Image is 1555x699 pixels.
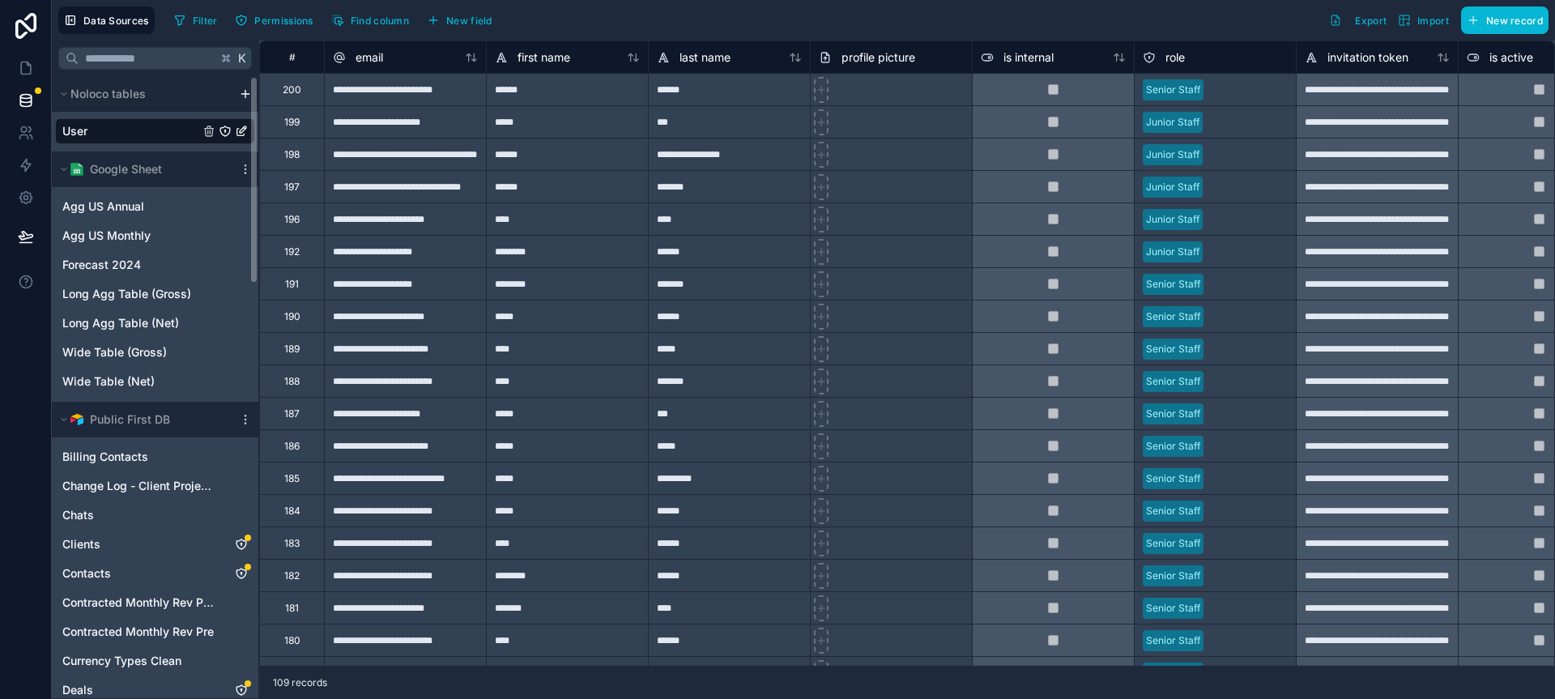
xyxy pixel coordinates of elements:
div: 192 [284,245,300,258]
div: Junior Staff [1146,115,1199,130]
div: 186 [284,440,300,453]
div: 187 [284,407,300,420]
div: Senior Staff [1146,439,1200,454]
div: Junior Staff [1146,180,1199,194]
span: first name [518,49,570,66]
div: 185 [284,472,300,485]
div: 184 [284,505,300,518]
div: Junior Staff [1146,212,1199,227]
span: profile picture [841,49,915,66]
div: 190 [284,310,300,323]
div: Senior Staff [1146,277,1200,292]
div: 182 [284,569,300,582]
div: # [272,51,312,63]
button: Find column [326,8,415,32]
span: Find column [351,15,409,27]
a: New record [1455,6,1549,34]
span: New field [446,15,492,27]
div: Junior Staff [1146,147,1199,162]
div: 196 [284,213,300,226]
div: Senior Staff [1146,471,1200,486]
div: Senior Staff [1146,407,1200,421]
div: Senior Staff [1146,504,1200,518]
span: last name [680,49,731,66]
div: 181 [285,602,299,615]
div: Senior Staff [1146,601,1200,616]
div: Senior Staff [1146,633,1200,648]
span: invitation token [1327,49,1408,66]
button: Import [1392,6,1455,34]
span: Import [1417,15,1449,27]
a: Permissions [229,8,325,32]
div: 191 [285,278,299,291]
div: 199 [284,116,300,129]
span: is internal [1003,49,1054,66]
div: 197 [284,181,300,194]
span: is active [1489,49,1533,66]
div: Senior Staff [1146,342,1200,356]
span: Permissions [254,15,313,27]
button: Permissions [229,8,318,32]
div: Senior Staff [1146,83,1200,97]
span: 109 records [273,676,327,689]
span: Filter [193,15,218,27]
div: Junior Staff [1146,245,1199,259]
div: Senior Staff [1146,666,1200,680]
span: Export [1355,15,1387,27]
button: New record [1461,6,1549,34]
div: Senior Staff [1146,536,1200,551]
button: Data Sources [58,6,155,34]
div: 200 [283,83,301,96]
button: Filter [168,8,224,32]
div: Senior Staff [1146,309,1200,324]
span: K [236,53,248,64]
span: email [356,49,383,66]
span: New record [1486,15,1543,27]
span: Data Sources [83,15,149,27]
div: Senior Staff [1146,569,1200,583]
div: 188 [284,375,300,388]
button: Export [1323,6,1392,34]
div: 198 [284,148,300,161]
div: 180 [284,634,300,647]
button: New field [421,8,498,32]
div: 189 [284,343,300,356]
div: Senior Staff [1146,374,1200,389]
div: 183 [284,537,300,550]
span: role [1165,49,1185,66]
